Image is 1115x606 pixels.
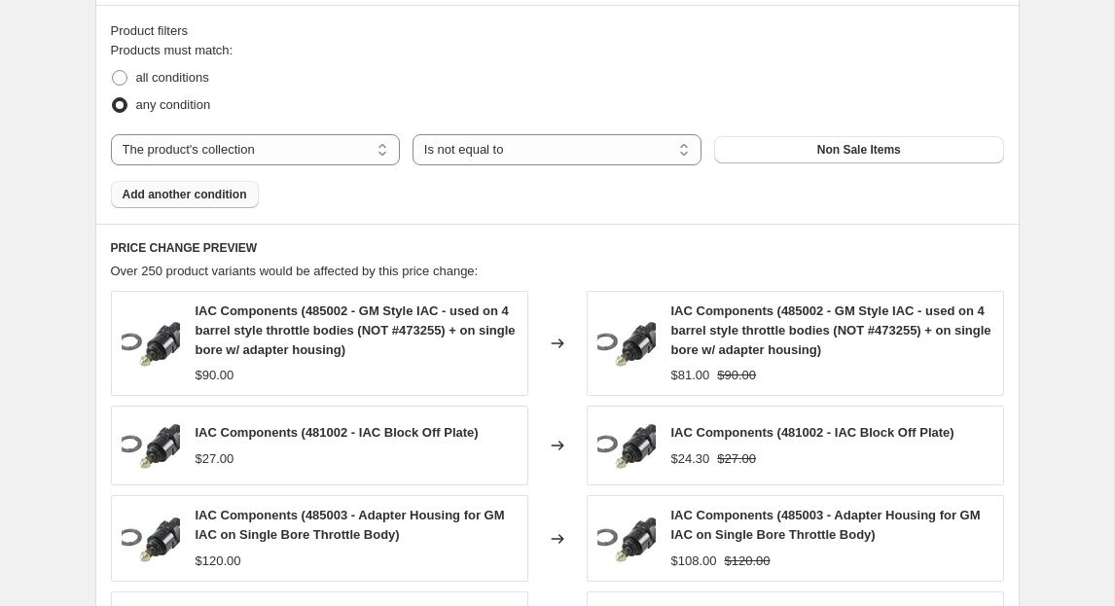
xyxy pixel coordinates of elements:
[196,552,241,571] div: $120.00
[671,449,710,469] div: $24.30
[671,303,991,357] span: IAC Components (485002 - GM Style IAC - used on 4 barrel style throttle bodies (NOT #473255) + on...
[111,181,259,208] button: Add another condition
[123,187,247,202] span: Add another condition
[597,510,656,568] img: iac_20components_80x.jpg
[717,366,756,385] strike: $90.00
[597,416,656,475] img: iac_20components_80x.jpg
[122,416,180,475] img: iac_20components_80x.jpg
[717,449,756,469] strike: $27.00
[196,366,234,385] div: $90.00
[111,240,1004,256] h6: PRICE CHANGE PREVIEW
[817,142,901,158] span: Non Sale Items
[671,425,954,440] span: IAC Components (481002 - IAC Block Off Plate)
[714,136,1003,163] button: Non Sale Items
[136,70,209,85] span: all conditions
[597,314,656,373] img: iac_20components_80x.jpg
[196,425,479,440] span: IAC Components (481002 - IAC Block Off Plate)
[111,264,479,278] span: Over 250 product variants would be affected by this price change:
[725,552,771,571] strike: $120.00
[111,21,1004,41] div: Product filters
[136,97,211,112] span: any condition
[671,366,710,385] div: $81.00
[122,510,180,568] img: iac_20components_80x.jpg
[196,303,516,357] span: IAC Components (485002 - GM Style IAC - used on 4 barrel style throttle bodies (NOT #473255) + on...
[196,449,234,469] div: $27.00
[671,508,981,542] span: IAC Components (485003 - Adapter Housing for GM IAC on Single Bore Throttle Body)
[122,314,180,373] img: iac_20components_80x.jpg
[196,508,505,542] span: IAC Components (485003 - Adapter Housing for GM IAC on Single Bore Throttle Body)
[671,552,717,571] div: $108.00
[111,43,234,57] span: Products must match:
